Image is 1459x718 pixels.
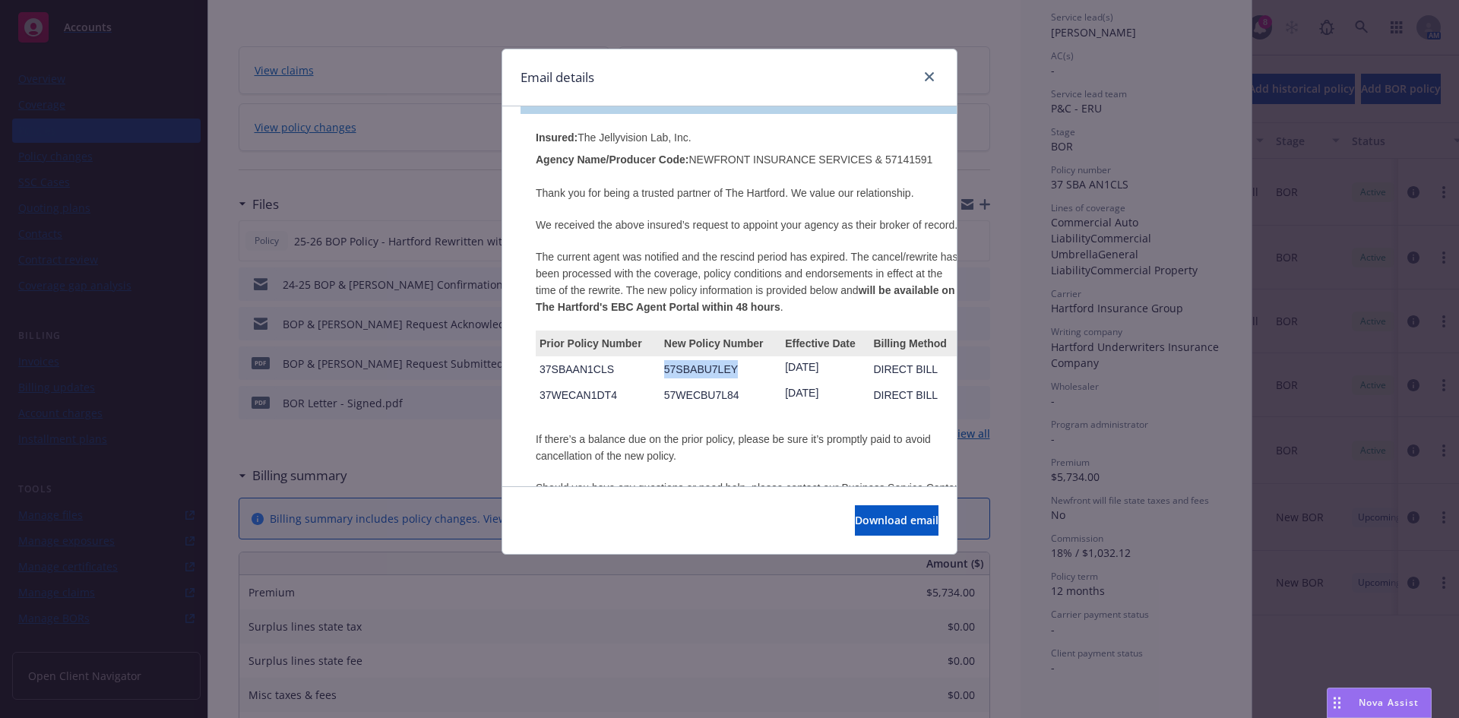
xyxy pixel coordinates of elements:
button: Nova Assist [1327,688,1432,718]
div: Drag to move [1328,688,1347,717]
span: New Policy Number [664,337,764,350]
span: DIRECT BILL [873,389,938,401]
span: If there’s a balance due on the prior policy, please be sure it’s promptly paid to avoid cancella... [536,433,931,462]
span: Nova Assist [1359,696,1419,709]
span: 37SBAAN1CLS [540,363,614,375]
span: Prior Policy Number [540,337,642,350]
span: 37WECAN1DT4 [540,389,617,401]
span: Billing Method [873,337,946,350]
span: 57SBABU7LEY [664,363,738,375]
span: The current agent was notified and the rescind period has expired. The cancel/rewrite has been pr... [536,251,957,313]
span: We received the above insured’s request to appoint your agency as their broker of record. [536,219,957,231]
span: [DATE] [785,361,818,373]
span: Effective Date [785,337,856,350]
span: DIRECT BILL [873,363,938,375]
span: 57WECBU7L84 [664,389,739,401]
span: [DATE] [785,387,818,399]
